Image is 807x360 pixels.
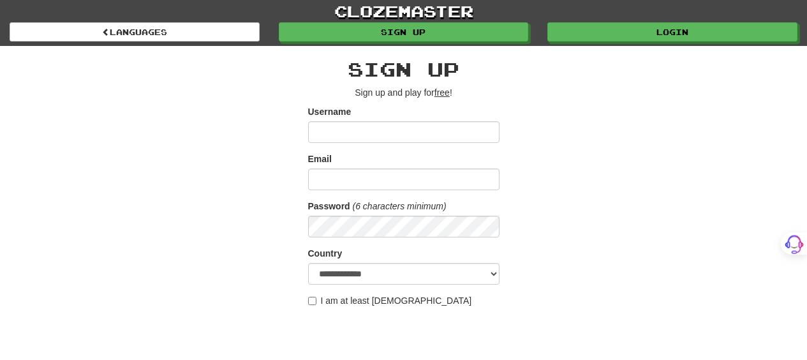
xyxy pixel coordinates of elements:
a: Login [547,22,797,41]
u: free [434,87,450,98]
label: Password [308,200,350,213]
a: Sign up [279,22,529,41]
label: I am at least [DEMOGRAPHIC_DATA] [308,294,472,307]
label: Username [308,105,352,118]
p: Sign up and play for ! [308,86,500,99]
label: Email [308,153,332,165]
h2: Sign up [308,59,500,80]
em: (6 characters minimum) [353,201,447,211]
label: Country [308,247,343,260]
input: I am at least [DEMOGRAPHIC_DATA] [308,297,316,305]
a: Languages [10,22,260,41]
